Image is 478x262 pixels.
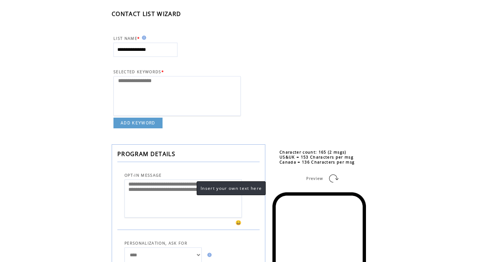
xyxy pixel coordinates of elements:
img: help.gif [140,36,146,40]
span: PERSONALIZATION, ASK FOR [124,241,187,246]
span: 😀 [235,219,242,226]
span: Insert your own text here [201,185,262,191]
span: LIST NAME [113,36,137,41]
span: OPT-IN MESSAGE [124,173,162,178]
img: help.gif [205,253,212,257]
span: CONTACT LIST WIZARD [112,10,181,18]
span: Canada = 136 Characters per msg [280,160,355,165]
span: SELECTED KEYWORDS [113,69,161,74]
span: US&UK = 153 Characters per msg [280,155,354,160]
span: Character count: 165 (2 msgs) [280,150,346,155]
span: Preview [306,176,323,181]
span: PROGRAM DETAILS [117,150,175,158]
a: ADD KEYWORD [113,118,163,128]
